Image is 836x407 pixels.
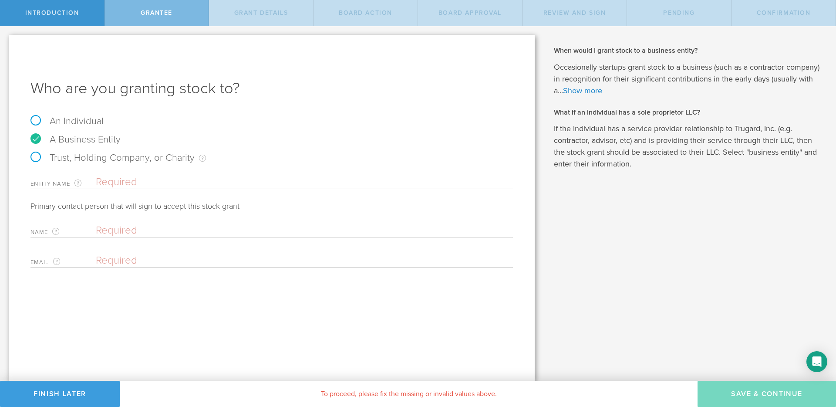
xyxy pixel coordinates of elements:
[757,9,811,17] span: Confirmation
[663,9,694,17] span: Pending
[339,9,392,17] span: Board Action
[30,227,96,237] label: Name
[30,201,513,211] p: Primary contact person that will sign to accept this stock grant
[30,134,121,145] label: A Business Entity
[30,115,104,127] label: An Individual
[25,9,79,17] span: Introduction
[30,179,96,189] label: Entity Name
[30,152,206,163] label: Trust, Holding Company, or Charity
[234,9,288,17] span: Grant Details
[554,46,823,55] h2: When would I grant stock to a business entity?
[698,381,836,407] button: Save & Continue
[96,176,513,189] input: Required
[554,123,823,170] p: If the individual has a service provider relationship to Trugard, Inc. (e.g. contractor, advisor,...
[96,224,509,237] input: Required
[141,9,172,17] span: Grantee
[30,78,513,99] h1: Who are you granting stock to?
[30,257,96,267] label: Email
[554,61,823,97] p: Occasionally startups grant stock to a business (such as a contractor company) in recognition for...
[554,108,823,117] h2: What if an individual has a sole proprietor LLC?
[563,86,602,95] a: Show more
[543,9,606,17] span: Review and Sign
[806,351,827,372] div: Open Intercom Messenger
[120,381,698,407] div: To proceed, please fix the missing or invalid values above.
[438,9,502,17] span: Board Approval
[96,254,509,267] input: Required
